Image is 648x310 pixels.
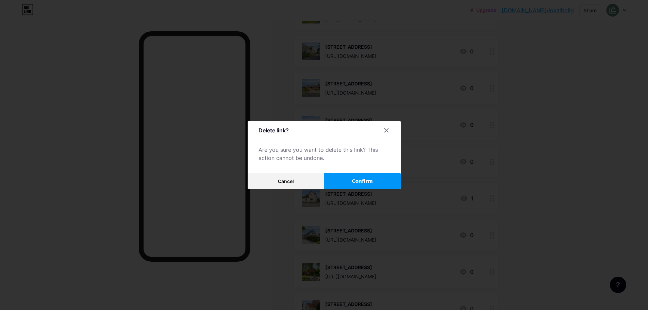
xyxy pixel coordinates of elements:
button: Confirm [324,173,401,189]
div: Delete link? [259,126,289,134]
span: Confirm [352,178,373,185]
div: Are you sure you want to delete this link? This action cannot be undone. [259,146,390,162]
button: Cancel [248,173,324,189]
span: Cancel [278,178,294,184]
